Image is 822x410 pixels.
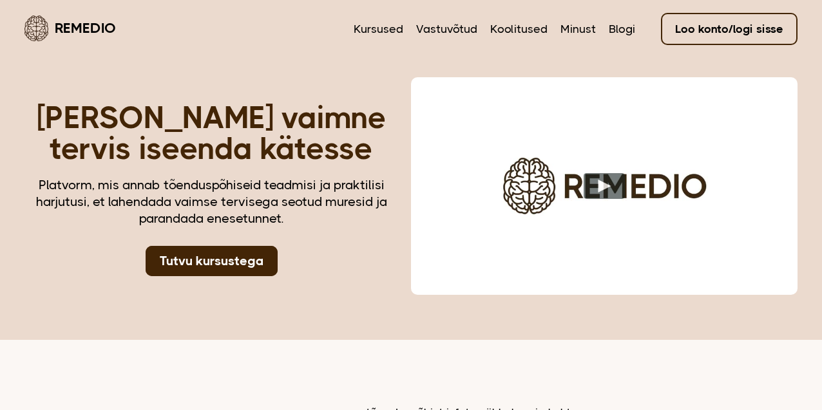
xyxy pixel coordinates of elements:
[609,21,635,37] a: Blogi
[24,13,116,43] a: Remedio
[24,102,398,164] h1: [PERSON_NAME] vaimne tervis iseenda kätesse
[661,13,798,45] a: Loo konto/logi sisse
[146,246,278,276] a: Tutvu kursustega
[416,21,477,37] a: Vastuvõtud
[584,173,626,199] button: Play video
[560,21,596,37] a: Minust
[490,21,548,37] a: Koolitused
[354,21,403,37] a: Kursused
[24,15,48,41] img: Remedio logo
[24,177,398,227] div: Platvorm, mis annab tõenduspõhiseid teadmisi ja praktilisi harjutusi, et lahendada vaimse tervise...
